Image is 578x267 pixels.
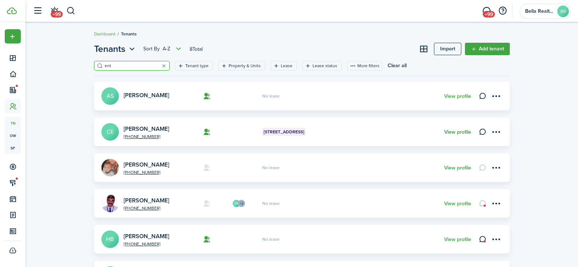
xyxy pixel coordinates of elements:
button: Sort byA-Z [143,45,183,53]
a: [PERSON_NAME] [124,160,169,169]
button: Search [66,5,75,17]
span: Sort by [143,45,163,53]
button: Clear all [388,61,407,70]
button: Clear search [159,61,169,71]
button: Open menu [143,45,183,53]
a: AS [101,87,119,105]
a: [PHONE_NUMBER] [124,242,198,246]
a: [PERSON_NAME] [124,232,169,240]
img: David Milo [101,195,119,212]
button: Open resource center [496,5,509,17]
button: Tenants [94,42,137,56]
a: [PERSON_NAME] [124,125,169,133]
a: ow [5,129,21,142]
a: [PERSON_NAME] [124,91,169,99]
span: Bella Realty Group Property Management [525,9,554,14]
a: tn [5,117,21,129]
button: Open menu [490,126,503,138]
span: +99 [483,11,495,18]
button: More filters [347,61,382,70]
a: [PERSON_NAME] [124,196,169,205]
a: Dashboard [94,31,115,37]
a: [PHONE_NUMBER] [124,206,198,210]
filter-tag: Open filter [218,61,265,70]
a: sp [5,142,21,154]
span: No lease [262,237,280,241]
filter-tag-label: Property & Units [229,62,261,69]
a: View profile [444,94,471,99]
a: Notifications [47,2,61,20]
button: Open menu [5,29,21,43]
a: CE [101,123,119,141]
span: No lease [262,165,280,170]
span: Tenants [121,31,137,37]
span: [STREET_ADDRESS] [264,129,304,135]
span: No lease [262,201,280,206]
a: HB [101,230,119,248]
button: Open menu [490,197,503,210]
a: [PHONE_NUMBER] [124,134,198,139]
input: Search here... [103,62,167,69]
img: TenantCloud [7,7,17,14]
filter-tag-label: Lease status [313,62,337,69]
filter-tag: Open filter [175,61,213,70]
a: View profile [444,237,471,243]
a: View profile [444,201,471,207]
a: Add tenant [465,43,510,55]
span: A-Z [163,45,170,53]
span: No lease [262,94,280,98]
a: View profile [444,165,471,171]
span: Tenants [94,42,125,56]
filter-tag-label: Tenant type [185,62,209,69]
button: Open menu [490,233,503,245]
button: Open menu [490,90,503,102]
avatar-text: BR [557,5,569,17]
a: Messaging [480,2,493,20]
button: Open menu [490,161,503,174]
img: Clorissa Sergent [101,159,119,176]
a: Import [434,43,461,55]
button: Open sidebar [31,4,44,18]
filter-tag-label: Lease [281,62,292,69]
a: View profile [444,129,471,135]
a: [PHONE_NUMBER] [124,170,198,175]
button: Open menu [94,42,137,56]
avatar-counter: +2 [238,200,245,207]
avatar-text: JW [233,200,240,207]
header-page-total: 8 Total [190,45,203,53]
span: +99 [51,11,63,18]
filter-tag: Open filter [271,61,297,70]
filter-tag: Open filter [302,61,342,70]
